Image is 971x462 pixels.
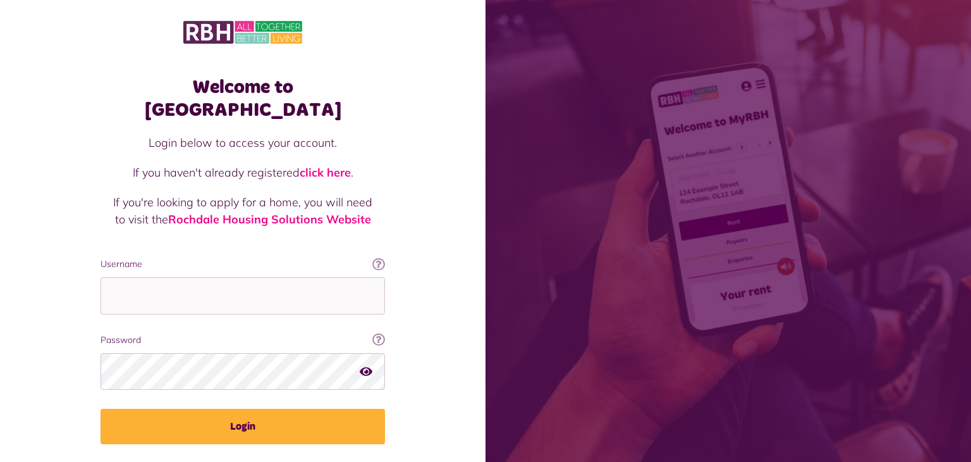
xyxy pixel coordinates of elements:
a: click here [300,165,351,180]
button: Login [101,409,385,444]
p: If you're looking to apply for a home, you will need to visit the [113,194,372,228]
label: Username [101,258,385,271]
label: Password [101,334,385,347]
img: MyRBH [183,19,302,46]
a: Rochdale Housing Solutions Website [168,212,371,227]
p: If you haven't already registered . [113,164,372,181]
h1: Welcome to [GEOGRAPHIC_DATA] [101,76,385,122]
p: Login below to access your account. [113,134,372,151]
